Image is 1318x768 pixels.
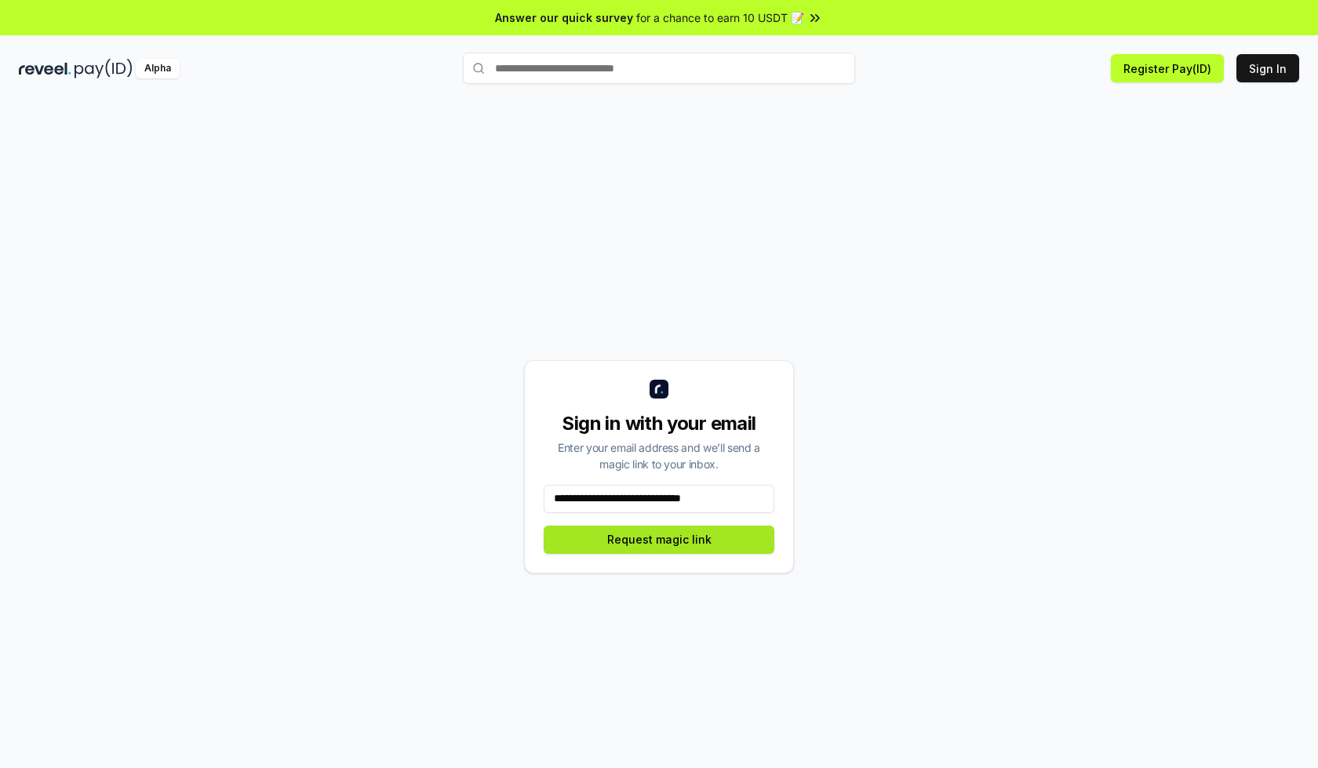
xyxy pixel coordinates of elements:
button: Request magic link [544,526,774,554]
button: Register Pay(ID) [1111,54,1224,82]
div: Sign in with your email [544,411,774,436]
span: Answer our quick survey [495,9,633,26]
div: Alpha [136,59,180,78]
img: reveel_dark [19,59,71,78]
img: pay_id [75,59,133,78]
button: Sign In [1236,54,1299,82]
img: logo_small [650,380,668,399]
span: for a chance to earn 10 USDT 📝 [636,9,804,26]
div: Enter your email address and we’ll send a magic link to your inbox. [544,439,774,472]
